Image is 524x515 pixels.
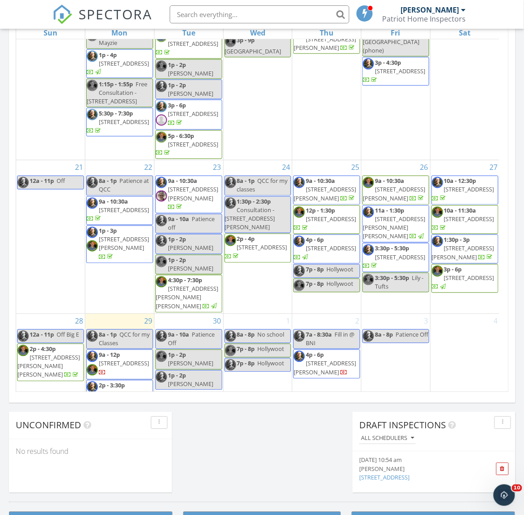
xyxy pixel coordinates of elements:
span: Lily - Tufts [375,274,423,291]
td: Go to September 30, 2025 [154,314,223,410]
span: [STREET_ADDRESS] [168,140,218,148]
img: wlpicture.jpg [156,256,167,267]
td: Go to September 24, 2025 [223,160,292,314]
a: 2p - 3:30p [STREET_ADDRESS] [86,380,153,409]
a: 3p - 6p [STREET_ADDRESS] [168,101,218,126]
span: Fill in @ BNI [306,331,354,347]
button: All schedulers [359,433,416,445]
span: 1p - 2p [168,372,186,380]
span: 3p - 9p [237,36,255,44]
img: davepic2.jpg [18,331,29,342]
a: [STREET_ADDRESS][PERSON_NAME] [293,25,360,54]
a: 5:30p - 7:30p [STREET_ADDRESS] [86,108,153,137]
img: davepic2.jpg [156,235,167,247]
a: [STREET_ADDRESS] [156,31,218,56]
a: 3p - 6p [STREET_ADDRESS] [155,100,222,129]
a: 5:30p - 7:30p [STREET_ADDRESS] [87,109,149,134]
div: [PERSON_NAME] [359,465,484,474]
img: default-user-f0147aede5fd5fa78ca7ade42f37bd4542148d508eef1c3d3ea960f66861d68b.jpg [156,115,167,126]
img: davepic2.jpg [294,351,305,362]
img: wlpicture.jpg [363,177,374,188]
span: 3:30p - 5:30p [375,244,409,253]
img: davepic2.jpg [156,331,167,342]
span: [STREET_ADDRESS] [306,244,356,253]
a: 10a - 11:30a [STREET_ADDRESS] [432,205,498,235]
span: [STREET_ADDRESS] [375,253,425,262]
a: 2p - 4:30p [STREET_ADDRESS][PERSON_NAME][PERSON_NAME] [17,344,84,382]
span: 3:30p - 5:30p [375,274,409,282]
a: 9a - 10:30a [STREET_ADDRESS][PERSON_NAME] [293,176,360,205]
img: The Best Home Inspection Software - Spectora [53,4,72,24]
img: wlpicture.jpg [156,61,167,72]
a: 9a - 10:30a [STREET_ADDRESS][PERSON_NAME] [363,177,425,202]
span: 1p - 2p [168,256,186,264]
img: davepic2.jpg [363,207,374,218]
span: 3p - 4:30p [375,58,401,67]
span: 7a - 8:30a [306,331,332,339]
td: Go to September 26, 2025 [361,160,431,314]
span: 7p - 8p [237,345,255,353]
span: Patience at QCC [99,177,149,194]
td: Go to October 2, 2025 [292,314,361,410]
span: [PERSON_NAME] [168,380,213,388]
span: [STREET_ADDRESS][PERSON_NAME][PERSON_NAME] [18,354,80,379]
a: Friday [389,27,402,39]
span: 1p - 2p [168,61,186,69]
span: 9a - 10:30a [168,177,197,185]
span: QCC for my Classes [99,331,150,347]
img: wlpicture.jpg [294,280,305,291]
a: 3p - 4:30p [STREET_ADDRESS] [362,57,429,86]
span: Hollywoot [258,360,285,368]
span: [STREET_ADDRESS] [99,206,149,214]
img: davepic2.jpg [432,177,443,188]
a: 11a - 1:30p [STREET_ADDRESS][PERSON_NAME][PERSON_NAME] [362,205,429,243]
img: wlpicture.jpg [156,132,167,143]
span: [STREET_ADDRESS] [444,215,494,223]
a: Go to October 3, 2025 [423,314,430,329]
span: 1p - 2p [168,351,186,359]
span: 7p - 8p [237,360,255,368]
span: [STREET_ADDRESS][PERSON_NAME] [168,186,218,202]
td: Go to September 21, 2025 [16,160,85,314]
a: 4p - 6p [STREET_ADDRESS] [293,235,360,264]
span: Draft Inspections [359,419,446,431]
span: Hollywoot [326,280,353,288]
img: davepic2.jpg [432,236,443,247]
a: Sunday [42,27,59,39]
span: [STREET_ADDRESS][PERSON_NAME] [432,244,494,261]
span: [PERSON_NAME] [168,69,213,77]
a: Go to September 30, 2025 [211,314,223,329]
img: davepic2.jpg [87,382,98,393]
a: 10a - 11:30a [STREET_ADDRESS] [432,207,494,232]
span: 4:30p - 7:30p [168,276,202,284]
img: davepic2.jpg [156,101,167,112]
img: wlpicture.jpg [87,80,98,91]
span: 7p - 8p [306,266,324,274]
img: davepic2.jpg [18,177,29,188]
span: 9a - 10a [168,331,189,339]
a: Go to September 27, 2025 [488,160,499,175]
a: 4p - 6p [STREET_ADDRESS] [294,236,356,261]
td: Go to October 4, 2025 [430,314,499,410]
span: 4p - 6p [306,236,324,244]
div: No results found [9,440,172,464]
span: 5p - 6:30p [168,132,194,140]
img: davepic2.jpg [156,372,167,383]
a: 9a - 12p [STREET_ADDRESS] [86,350,153,379]
a: [DATE] 10:54 am [PERSON_NAME] [STREET_ADDRESS] [359,456,484,482]
span: Mayzie [99,39,117,47]
img: davepic2.jpg [294,236,305,247]
td: Go to September 27, 2025 [430,160,499,314]
img: davepic2.jpg [87,198,98,209]
img: davepic2.jpg [225,198,236,209]
a: 3p - 6p [STREET_ADDRESS] [432,264,498,293]
td: Go to September 29, 2025 [85,314,154,410]
div: [DATE] 10:54 am [359,456,484,465]
span: Hollywoot [326,266,353,274]
img: wlpicture.jpg [225,235,236,246]
span: Consultation - [STREET_ADDRESS][PERSON_NAME] [225,206,275,231]
a: 1p - 4p [STREET_ADDRESS] [87,51,149,76]
img: davepic2.jpg [363,331,374,342]
span: [GEOGRAPHIC_DATA] [225,47,282,55]
span: 9a - 12p [99,351,120,359]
